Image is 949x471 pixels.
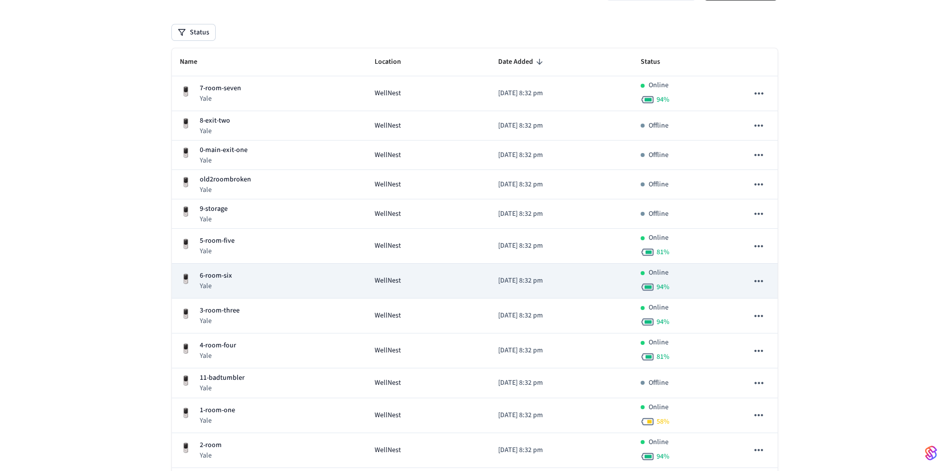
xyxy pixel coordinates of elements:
[200,236,235,246] p: 5-room-five
[180,308,192,320] img: Yale Assure Touchscreen Wifi Smart Lock, Satin Nickel, Front
[498,241,625,251] p: [DATE] 8:32 pm
[649,121,669,131] p: Offline
[200,83,241,94] p: 7-room-seven
[649,209,669,219] p: Offline
[200,281,232,291] p: Yale
[200,94,241,104] p: Yale
[200,440,222,451] p: 2-room
[200,340,236,351] p: 4-room-four
[657,452,670,462] span: 94 %
[657,282,670,292] span: 94 %
[649,80,669,91] p: Online
[200,204,228,214] p: 9-storage
[200,405,235,416] p: 1-room-one
[200,126,230,136] p: Yale
[498,179,625,190] p: [DATE] 8:32 pm
[657,95,670,105] span: 94 %
[200,116,230,126] p: 8-exit-two
[375,241,401,251] span: WellNest
[375,276,401,286] span: WellNest
[375,54,414,70] span: Location
[649,303,669,313] p: Online
[180,86,192,98] img: Yale Assure Touchscreen Wifi Smart Lock, Satin Nickel, Front
[498,445,625,456] p: [DATE] 8:32 pm
[498,345,625,356] p: [DATE] 8:32 pm
[649,150,669,160] p: Offline
[375,378,401,388] span: WellNest
[200,246,235,256] p: Yale
[200,214,228,224] p: Yale
[498,88,625,99] p: [DATE] 8:32 pm
[498,209,625,219] p: [DATE] 8:32 pm
[375,121,401,131] span: WellNest
[649,268,669,278] p: Online
[649,378,669,388] p: Offline
[375,410,401,421] span: WellNest
[657,417,670,427] span: 58 %
[498,410,625,421] p: [DATE] 8:32 pm
[657,247,670,257] span: 81 %
[180,147,192,159] img: Yale Assure Touchscreen Wifi Smart Lock, Satin Nickel, Front
[180,273,192,285] img: Yale Assure Touchscreen Wifi Smart Lock, Satin Nickel, Front
[200,174,251,185] p: old2roombroken
[375,445,401,456] span: WellNest
[180,118,192,130] img: Yale Assure Touchscreen Wifi Smart Lock, Satin Nickel, Front
[180,442,192,454] img: Yale Assure Touchscreen Wifi Smart Lock, Satin Nickel, Front
[180,238,192,250] img: Yale Assure Touchscreen Wifi Smart Lock, Satin Nickel, Front
[172,48,778,468] table: sticky table
[657,352,670,362] span: 81 %
[649,179,669,190] p: Offline
[375,345,401,356] span: WellNest
[200,271,232,281] p: 6-room-six
[200,316,240,326] p: Yale
[200,306,240,316] p: 3-room-three
[200,145,248,156] p: 0-main-exit-one
[649,402,669,413] p: Online
[180,375,192,387] img: Yale Assure Touchscreen Wifi Smart Lock, Satin Nickel, Front
[375,88,401,99] span: WellNest
[375,311,401,321] span: WellNest
[925,445,937,461] img: SeamLogoGradient.69752ec5.svg
[180,343,192,355] img: Yale Assure Touchscreen Wifi Smart Lock, Satin Nickel, Front
[498,121,625,131] p: [DATE] 8:32 pm
[641,54,673,70] span: Status
[180,54,210,70] span: Name
[498,54,546,70] span: Date Added
[498,378,625,388] p: [DATE] 8:32 pm
[200,416,235,426] p: Yale
[180,206,192,218] img: Yale Assure Touchscreen Wifi Smart Lock, Satin Nickel, Front
[649,233,669,243] p: Online
[375,179,401,190] span: WellNest
[375,209,401,219] span: WellNest
[200,373,245,383] p: 11-badtumbler
[200,185,251,195] p: Yale
[657,317,670,327] span: 94 %
[200,451,222,461] p: Yale
[200,383,245,393] p: Yale
[649,437,669,448] p: Online
[172,24,215,40] button: Status
[649,337,669,348] p: Online
[498,276,625,286] p: [DATE] 8:32 pm
[200,351,236,361] p: Yale
[498,150,625,160] p: [DATE] 8:32 pm
[375,150,401,160] span: WellNest
[180,176,192,188] img: Yale Assure Touchscreen Wifi Smart Lock, Satin Nickel, Front
[498,311,625,321] p: [DATE] 8:32 pm
[200,156,248,165] p: Yale
[180,407,192,419] img: Yale Assure Touchscreen Wifi Smart Lock, Satin Nickel, Front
